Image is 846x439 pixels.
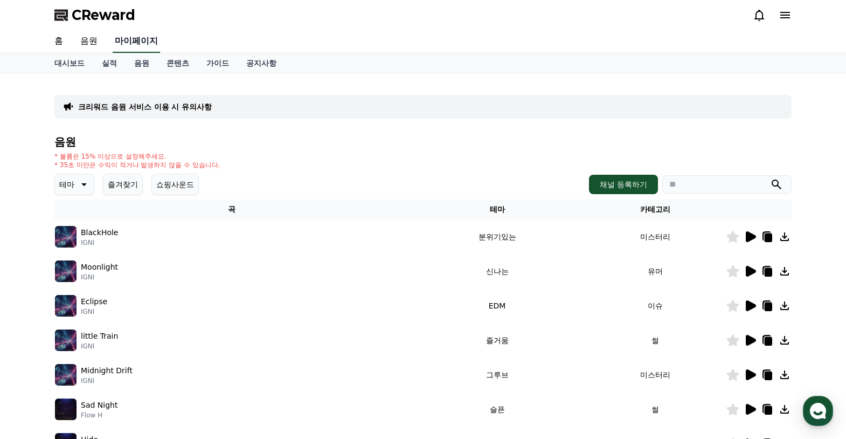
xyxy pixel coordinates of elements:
[585,289,726,323] td: 이슈
[71,342,139,369] a: 대화
[54,200,410,219] th: 곡
[139,342,207,369] a: 설정
[585,323,726,358] td: 썰
[198,53,238,73] a: 가이드
[3,342,71,369] a: 홈
[81,365,133,376] p: Midnight Drift
[81,376,133,385] p: IGNI
[410,323,585,358] td: 즐거움
[410,289,585,323] td: EDM
[59,177,74,192] p: 테마
[55,226,77,248] img: music
[78,101,212,112] a: 크리워드 음원 서비스 이용 시 유의사항
[54,161,220,169] p: * 35초 미만은 수익이 적거나 발생하지 않을 수 있습니다.
[585,254,726,289] td: 유머
[54,152,220,161] p: * 볼륨은 15% 이상으로 설정해주세요.
[158,53,198,73] a: 콘텐츠
[55,295,77,317] img: music
[589,175,658,194] button: 채널 등록하기
[54,174,94,195] button: 테마
[585,200,726,219] th: 카테고리
[113,30,160,53] a: 마이페이지
[126,53,158,73] a: 음원
[46,53,93,73] a: 대시보드
[81,331,118,342] p: little Train
[93,53,126,73] a: 실적
[55,399,77,420] img: music
[81,400,117,411] p: Sad Night
[410,392,585,427] td: 슬픈
[238,53,285,73] a: 공지사항
[72,30,106,53] a: 음원
[151,174,199,195] button: 쇼핑사운드
[72,6,135,24] span: CReward
[585,358,726,392] td: 미스터리
[585,219,726,254] td: 미스터리
[81,411,117,420] p: Flow H
[81,238,118,247] p: IGNI
[410,219,585,254] td: 분위기있는
[55,260,77,282] img: music
[81,296,107,307] p: Eclipse
[81,227,118,238] p: BlackHole
[55,330,77,351] img: music
[81,307,107,316] p: IGNI
[410,254,585,289] td: 신나는
[410,358,585,392] td: 그루브
[585,392,726,427] td: 썰
[81,262,118,273] p: Moonlight
[103,174,143,195] button: 즐겨찾기
[54,6,135,24] a: CReward
[55,364,77,386] img: music
[81,273,118,282] p: IGNI
[167,358,179,367] span: 설정
[99,359,112,367] span: 대화
[81,342,118,351] p: IGNI
[34,358,40,367] span: 홈
[54,136,792,148] h4: 음원
[410,200,585,219] th: 테마
[46,30,72,53] a: 홈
